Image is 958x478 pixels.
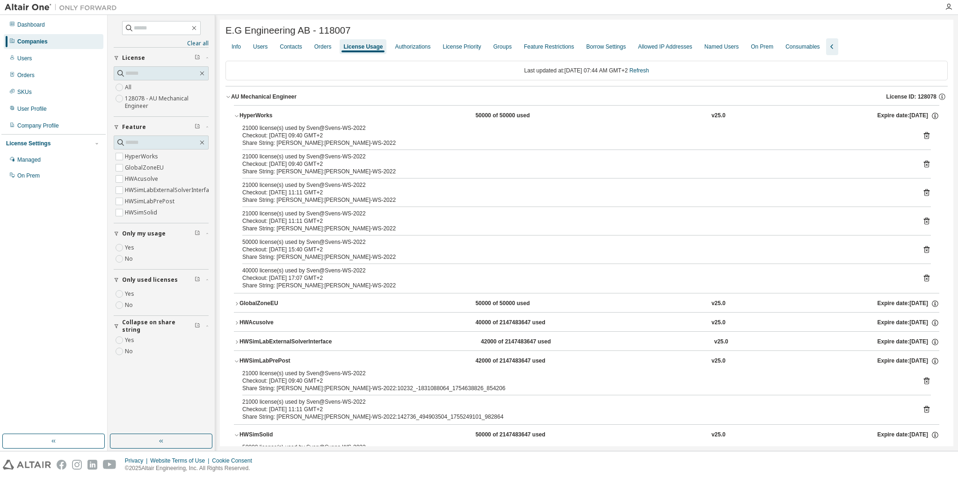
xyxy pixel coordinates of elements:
div: Share String: [PERSON_NAME]:[PERSON_NAME]-WS-2022 [242,225,908,232]
div: AU Mechanical Engineer [231,93,297,100]
div: GlobalZoneEU [239,300,324,308]
button: HWSimLabPrePost42000 of 2147483647 usedv25.0Expire date:[DATE] [234,351,939,371]
a: Clear all [114,40,209,47]
div: Feature Restrictions [524,43,574,50]
button: License [114,48,209,68]
div: 21000 license(s) used by Sven@Svens-WS-2022 [242,370,908,377]
label: No [125,346,135,357]
div: On Prem [17,172,40,179]
div: HWSimLabPrePost [239,357,324,365]
div: HWSimLabExternalSolverInterface [239,338,332,346]
div: 50000 of 50000 used [475,112,559,120]
button: AU Mechanical EngineerLicense ID: 128078 [225,86,948,107]
button: Only my usage [114,223,209,244]
div: Allowed IP Addresses [638,43,692,50]
a: Refresh [629,67,649,74]
div: v25.0 [711,300,726,308]
div: Expire date: [DATE] [877,319,939,327]
div: Share String: [PERSON_NAME]:[PERSON_NAME]-WS-2022 [242,168,908,175]
p: © 2025 Altair Engineering, Inc. All Rights Reserved. [125,464,258,472]
div: Groups [494,43,512,50]
div: License Settings [6,140,51,147]
div: License Priority [443,43,481,50]
div: 50000 of 2147483647 used [475,431,559,439]
div: Checkout: [DATE] 09:40 GMT+2 [242,132,908,139]
div: Users [253,43,268,50]
div: Expire date: [DATE] [877,300,939,308]
label: All [125,82,133,93]
label: 128078 - AU Mechanical Engineer [125,93,209,112]
button: Collapse on share string [114,316,209,336]
label: HWSimLabExternalSolverInterface [125,185,217,196]
div: Checkout: [DATE] 15:40 GMT+2 [242,246,908,253]
span: Clear filter [195,54,200,62]
label: Yes [125,335,136,346]
div: Companies [17,38,48,45]
label: No [125,300,135,311]
div: v25.0 [711,319,726,327]
div: Managed [17,156,41,164]
div: License Usage [343,43,383,50]
div: 50000 license(s) used by Sven@Svens-WS-2022 [242,238,908,246]
div: User Profile [17,105,47,113]
div: Dashboard [17,21,45,29]
div: Checkout: [DATE] 11:11 GMT+2 [242,189,908,196]
div: Contacts [280,43,302,50]
div: On Prem [751,43,773,50]
div: 21000 license(s) used by Sven@Svens-WS-2022 [242,124,908,132]
img: Altair One [5,3,122,12]
div: 40000 of 2147483647 used [475,319,559,327]
div: HWAcusolve [239,319,324,327]
div: SKUs [17,88,32,96]
div: 21000 license(s) used by Sven@Svens-WS-2022 [242,210,908,217]
button: Feature [114,117,209,137]
span: License ID: 128078 [886,93,936,100]
div: Named Users [704,43,739,50]
span: E.G Engineering AB - 118007 [225,25,351,36]
button: HWAcusolve40000 of 2147483647 usedv25.0Expire date:[DATE] [234,313,939,333]
div: 40000 license(s) used by Sven@Svens-WS-2022 [242,267,908,274]
div: 42000 of 2147483647 used [475,357,559,365]
div: 50000 of 50000 used [475,300,559,308]
img: linkedin.svg [87,460,97,470]
div: Checkout: [DATE] 11:11 GMT+2 [242,217,908,225]
button: Only used licenses [114,270,209,290]
div: Website Terms of Use [150,457,212,464]
div: Orders [17,71,35,79]
div: Checkout: [DATE] 17:07 GMT+2 [242,274,908,282]
div: v25.0 [711,112,726,120]
span: Clear filter [195,276,200,284]
img: altair_logo.svg [3,460,51,470]
label: HWSimLabPrePost [125,196,176,207]
div: Orders [314,43,332,50]
div: Share String: [PERSON_NAME]:[PERSON_NAME]-WS-2022:142736_494903504_1755249101_982864 [242,413,908,421]
div: Expire date: [DATE] [877,431,939,439]
div: Last updated at: [DATE] 07:44 AM GMT+2 [225,61,948,80]
div: 21000 license(s) used by Sven@Svens-WS-2022 [242,181,908,189]
div: Info [232,43,241,50]
div: Checkout: [DATE] 11:11 GMT+2 [242,406,908,413]
div: HyperWorks [239,112,324,120]
div: Share String: [PERSON_NAME]:[PERSON_NAME]-WS-2022 [242,196,908,204]
div: Authorizations [395,43,430,50]
span: Only used licenses [122,276,178,284]
div: 21000 license(s) used by Sven@Svens-WS-2022 [242,398,908,406]
div: 42000 of 2147483647 used [481,338,565,346]
div: Users [17,55,32,62]
div: Share String: [PERSON_NAME]:[PERSON_NAME]-WS-2022 [242,253,908,261]
div: 21000 license(s) used by Sven@Svens-WS-2022 [242,153,908,160]
label: Yes [125,288,136,300]
div: HWSimSolid [239,431,324,439]
div: Expire date: [DATE] [877,112,939,120]
div: Cookie Consent [212,457,257,464]
button: HyperWorks50000 of 50000 usedv25.0Expire date:[DATE] [234,106,939,126]
img: facebook.svg [57,460,66,470]
img: youtube.svg [103,460,116,470]
label: No [125,253,135,264]
label: HyperWorks [125,151,160,162]
span: Clear filter [195,123,200,131]
div: Share String: [PERSON_NAME]:[PERSON_NAME]-WS-2022 [242,139,908,147]
button: HWSimLabExternalSolverInterface42000 of 2147483647 usedv25.0Expire date:[DATE] [234,332,939,352]
button: GlobalZoneEU50000 of 50000 usedv25.0Expire date:[DATE] [234,293,939,314]
img: instagram.svg [72,460,82,470]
